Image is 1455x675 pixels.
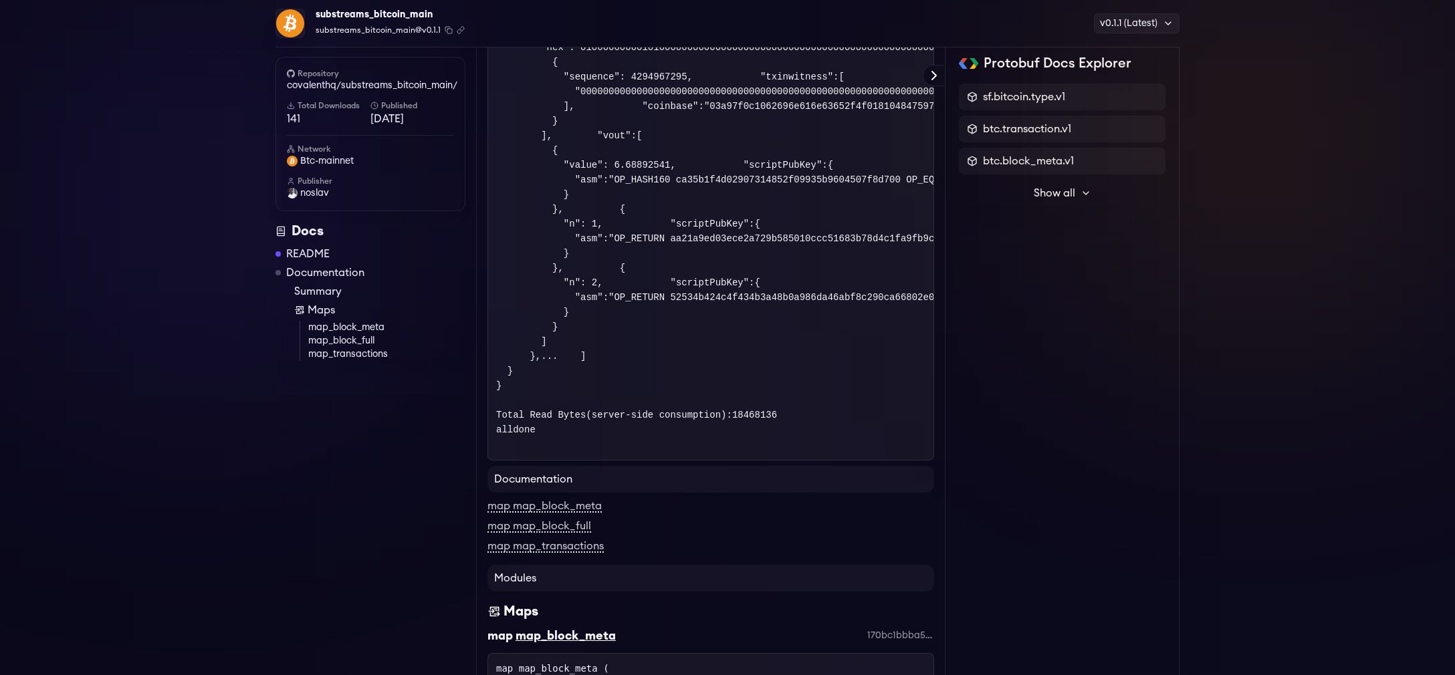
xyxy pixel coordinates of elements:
span: : 4294967295, [496,72,693,82]
span: "txinwitness" [760,72,833,82]
span: : [603,277,760,288]
img: Maps icon [487,602,501,621]
span: all [496,424,536,435]
span: } [564,248,569,259]
a: Maps [294,302,465,318]
span: Show all [1034,185,1075,201]
span: "OP_RETURN 52534b424c4f434b3a48b0a986da46abf8c290ca66802e0bb6adb91ac2da9662a3d397382800596191" [608,292,1137,303]
h2: Protobuf Docs Explorer [984,54,1131,73]
button: Show all [959,180,1165,207]
img: btc-mainnet [287,156,298,166]
h6: Repository [287,68,454,79]
span: ... [541,351,558,362]
img: Package Logo [276,9,304,37]
span: 18468136 [732,410,777,420]
span: } [552,116,558,126]
span: "coinbase" [642,101,698,112]
span: : [603,219,760,229]
span: : , [496,233,1086,244]
span: { [755,219,760,229]
span: : [552,130,642,141]
span: , [496,204,564,215]
h6: Published [370,100,454,111]
span: Total Read Bytes server-side consumption : [496,410,777,420]
button: Copy package name and version [445,26,453,34]
span: } [564,307,569,317]
span: "scriptPubKey" [670,219,749,229]
div: v0.1.1 (Latest) [1094,13,1180,33]
span: "OP_HASH160 ca35b1f4d02907314852f09935b9604507f8d700 OP_EQUAL" [608,174,957,185]
a: map map_block_meta [487,501,602,513]
span: { [620,204,625,215]
h6: Total Downloads [287,100,370,111]
span: "n" [564,219,580,229]
span: [ [637,130,642,141]
a: map map_block_full [487,521,591,533]
span: } [530,351,535,362]
span: : 2, [496,277,603,288]
span: : , [496,292,1142,303]
a: README [286,246,330,262]
span: 141 [287,111,370,127]
span: { [828,160,833,170]
div: Maps [503,602,538,621]
div: Docs [275,222,465,241]
span: : , [496,174,962,185]
h6: Publisher [287,176,454,186]
span: ( [586,410,591,420]
span: btc.block_meta.v1 [983,153,1074,169]
span: substreams_bitcoin_main@v0.1.1 [316,24,441,36]
div: map_block_meta [516,626,616,645]
span: done [513,424,536,435]
span: : [676,160,833,170]
span: "OP_RETURN aa21a9ed03ece2a729b585010ccc51683b78d4c1fa9fb9c2962bea9e7ca52391a01f3e4a" [608,233,1081,244]
a: Summary [294,283,465,299]
span: "value" [564,160,603,170]
span: noslav [300,186,329,200]
span: } [564,189,569,200]
span: } [496,380,501,391]
a: noslav [287,186,454,200]
a: map_block_meta [308,321,465,334]
a: covalenthq/substreams_bitcoin_main/ [287,79,454,92]
div: 170bc1bbba5b9bf561469bbb400944c8078277c6 [867,629,934,642]
h6: Network [287,144,454,154]
img: User Avatar [287,188,298,198]
span: ] [564,101,569,112]
div: map [487,626,513,645]
span: } [508,366,513,376]
a: Documentation [286,265,364,281]
a: map_block_full [308,334,465,348]
a: map map_transactions [487,541,604,553]
span: "sequence" [564,72,620,82]
span: "vout" [597,130,631,141]
span: { [552,57,558,67]
span: "scriptPubKey" [744,160,822,170]
span: , [496,101,575,112]
span: "0000000000000000000000000000000000000000000000000000000000000000" [575,86,946,97]
a: btc-mainnet [287,154,454,168]
span: sf.bitcoin.type.v1 [983,89,1065,105]
span: "asm" [575,233,603,244]
span: } [552,263,558,273]
span: { [755,277,760,288]
span: "n" [564,277,580,288]
span: { [552,145,558,156]
span: "asm" [575,292,603,303]
img: Map icon [294,305,305,315]
span: ] [580,351,586,362]
img: Protobuf [959,58,978,69]
h4: Documentation [487,466,934,493]
span: : [693,72,845,82]
h4: Modules [487,565,934,591]
span: : 6.68892541, [496,160,676,170]
span: , [496,130,552,141]
span: btc-mainnet [300,154,354,168]
span: , [496,263,564,273]
span: { [620,263,625,273]
span: ] [541,336,546,347]
span: ) [721,410,726,420]
img: github [287,70,295,78]
span: btc.transaction.v1 [983,121,1071,137]
span: : 1, [496,219,603,229]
